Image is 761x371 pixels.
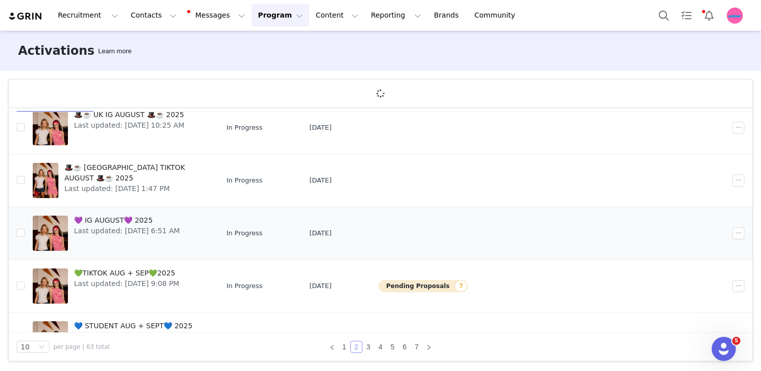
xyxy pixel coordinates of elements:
a: 5 [387,341,398,352]
span: Last updated: [DATE] 6:51 AM [74,226,180,236]
span: 💙 STUDENT AUG + SEPT💙 2025 [74,321,192,331]
button: Search [653,4,675,27]
li: Next Page [423,341,435,353]
a: 💜 IG AUGUST💜 2025Last updated: [DATE] 6:51 AM [33,213,210,253]
button: Program [252,4,309,27]
span: 5 [732,337,740,345]
span: 🎩☕️ UK IG AUGUST 🎩☕️ 2025 [74,110,184,120]
a: 6 [399,341,410,352]
a: 3 [363,341,374,352]
li: Previous Page [326,341,338,353]
button: Reporting [365,4,427,27]
span: 💚TIKTOK AUG + SEP💚2025 [74,268,179,279]
img: fd1cbe3e-7938-4636-b07e-8de74aeae5d6.jpg [727,8,743,24]
li: 2 [350,341,362,353]
span: In Progress [226,281,263,291]
a: 🎩☕️ [GEOGRAPHIC_DATA] TIKTOK AUGUST 🎩☕️ 2025Last updated: [DATE] 1:47 PM [33,160,210,201]
span: [DATE] [310,281,332,291]
a: Community [469,4,526,27]
span: [DATE] [310,228,332,238]
li: 7 [411,341,423,353]
button: Messages [183,4,251,27]
span: Last updated: [DATE] 1:47 PM [64,183,204,194]
a: 7 [411,341,422,352]
span: Last updated: [DATE] 10:25 AM [74,120,184,131]
i: icon: left [329,344,335,350]
a: 🎩☕️ UK IG AUGUST 🎩☕️ 2025Last updated: [DATE] 10:25 AM [33,108,210,148]
span: [DATE] [310,123,332,133]
iframe: Intercom live chat [712,337,736,361]
span: per page | 63 total [53,342,110,351]
span: Last updated: [DATE] 4:00 PM [74,331,192,342]
span: [DATE] [310,175,332,185]
span: 🎩☕️ [GEOGRAPHIC_DATA] TIKTOK AUGUST 🎩☕️ 2025 [64,162,204,183]
a: Tasks [675,4,698,27]
span: In Progress [226,123,263,133]
button: Content [310,4,364,27]
img: grin logo [8,12,43,21]
a: Brands [428,4,468,27]
button: Pending Proposals7 [378,280,468,292]
h3: Activations [18,42,95,60]
i: icon: right [426,344,432,350]
i: icon: down [39,344,45,351]
button: Profile [721,8,753,24]
a: 💙 STUDENT AUG + SEPT💙 2025Last updated: [DATE] 4:00 PM [33,319,210,359]
li: 3 [362,341,374,353]
li: 1 [338,341,350,353]
li: 4 [374,341,387,353]
a: 2 [351,341,362,352]
span: 💜 IG AUGUST💜 2025 [74,215,180,226]
li: 6 [399,341,411,353]
a: 1 [339,341,350,352]
a: 💚TIKTOK AUG + SEP💚2025Last updated: [DATE] 9:08 PM [33,266,210,306]
a: 4 [375,341,386,352]
div: Tooltip anchor [96,46,133,56]
span: Last updated: [DATE] 9:08 PM [74,279,179,289]
div: 10 [21,341,30,352]
li: 5 [387,341,399,353]
span: In Progress [226,175,263,185]
span: In Progress [226,228,263,238]
button: Notifications [698,4,720,27]
button: Contacts [125,4,183,27]
button: Recruitment [52,4,124,27]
